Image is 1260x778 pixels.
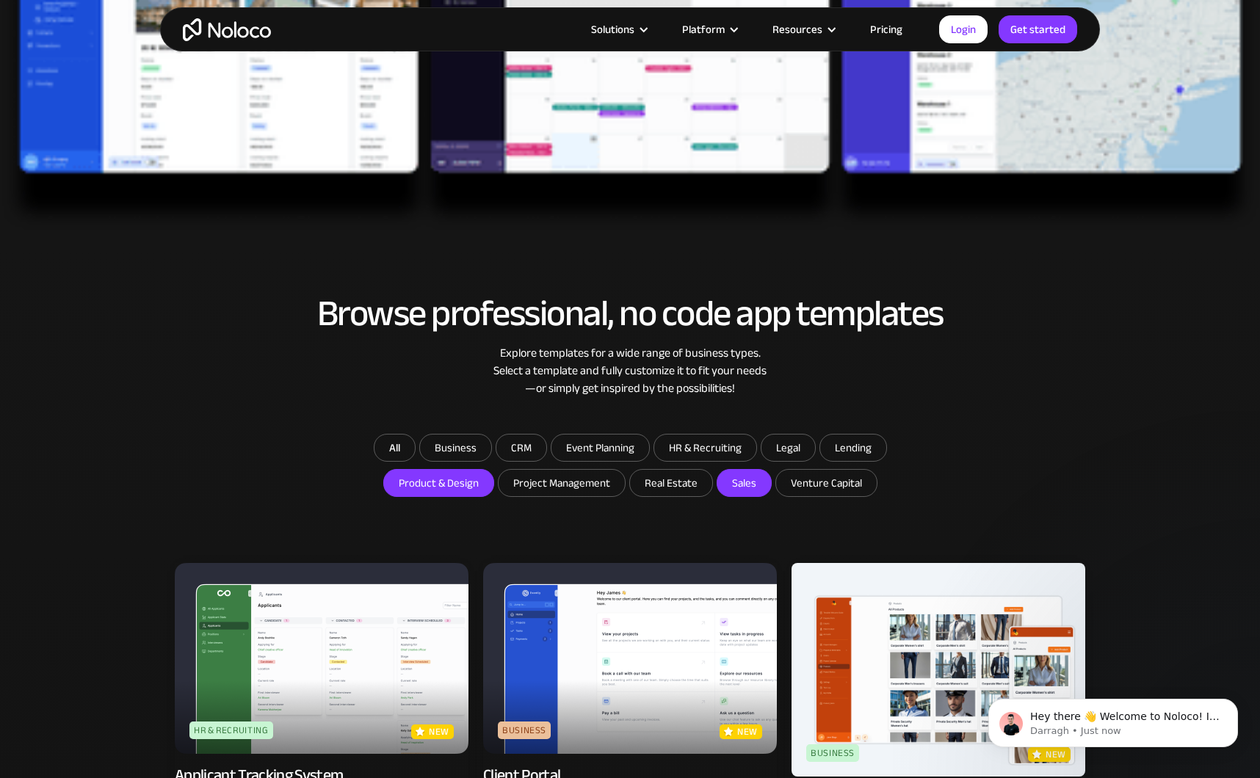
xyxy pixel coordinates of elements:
a: Pricing [852,20,921,39]
form: Email Form [336,434,924,501]
div: Business [498,721,551,739]
div: Business [806,744,859,762]
div: Platform [664,20,754,39]
div: Solutions [591,20,634,39]
a: Get started [999,15,1077,43]
div: Explore templates for a wide range of business types. Select a template and fully customize it to... [175,344,1085,397]
div: Resources [754,20,852,39]
p: new [429,724,449,739]
iframe: Intercom notifications message [966,668,1260,771]
p: new [737,724,758,739]
h2: Browse professional, no code app templates [175,294,1085,333]
a: Login [939,15,988,43]
a: home [183,18,271,41]
div: HR & Recruiting [189,721,273,739]
div: Solutions [573,20,664,39]
div: Resources [772,20,822,39]
div: Platform [682,20,725,39]
a: All [374,434,416,462]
